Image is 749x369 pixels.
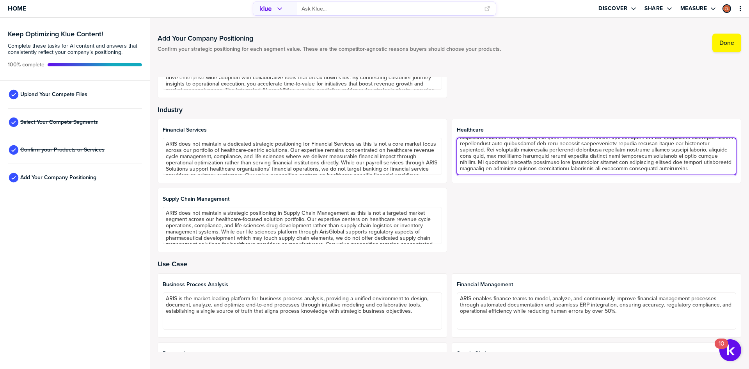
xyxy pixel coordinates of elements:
[8,5,26,12] span: Home
[20,147,105,153] span: Confirm your Products or Services
[457,138,736,175] textarea: LORE ipsumdol sitametconsec adipiscing elitsed doeiu temporinci utl etdolorema aliquaeni admi ven...
[163,282,442,288] span: Business Process Analysis
[20,91,87,98] span: Upload Your Compete Files
[20,119,98,125] span: Select Your Compete Segments
[680,5,707,12] label: Measure
[719,39,734,47] label: Done
[163,196,442,202] span: Supply Chain Management
[598,5,627,12] label: Discover
[163,207,442,244] textarea: ARIS does not maintain a strategic positioning in Supply Chain Management as this is not a target...
[723,5,730,12] img: ac5ee67028a11028e2d3734a898bf3a4-sml.png
[158,46,501,52] span: Confirm your strategic positioning for each segment value. These are the competitor-agnostic reas...
[158,34,501,43] h1: Add Your Company Positioning
[457,292,736,330] textarea: ARIS enables finance teams to model, analyze, and continuously improve financial management proce...
[719,339,741,361] button: Open Resource Center, 10 new notifications
[163,138,442,175] textarea: ARIS does not maintain a dedicated strategic positioning for Financial Services as this is not a ...
[712,34,741,52] button: Done
[8,43,142,55] span: Complete these tasks for AI content and answers that consistently reflect your company’s position...
[722,4,731,13] div: Zev Lewis
[644,5,663,12] label: Share
[457,282,736,288] span: Financial Management
[302,2,479,15] input: Ask Klue...
[457,127,736,133] span: Healthcare
[719,344,724,354] div: 10
[457,351,736,357] span: Supply Chain
[163,351,442,357] span: Process Improvement
[158,260,741,268] h2: Use Case
[163,127,442,133] span: Financial Services
[20,175,96,181] span: Add Your Company Positioning
[158,106,741,114] h2: Industry
[8,30,142,37] h3: Keep Optimizing Klue Content!
[722,4,732,14] a: Edit Profile
[8,62,44,68] span: Active
[163,292,442,330] textarea: ARIS is the market-leading platform for business process analysis, providing a unified environmen...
